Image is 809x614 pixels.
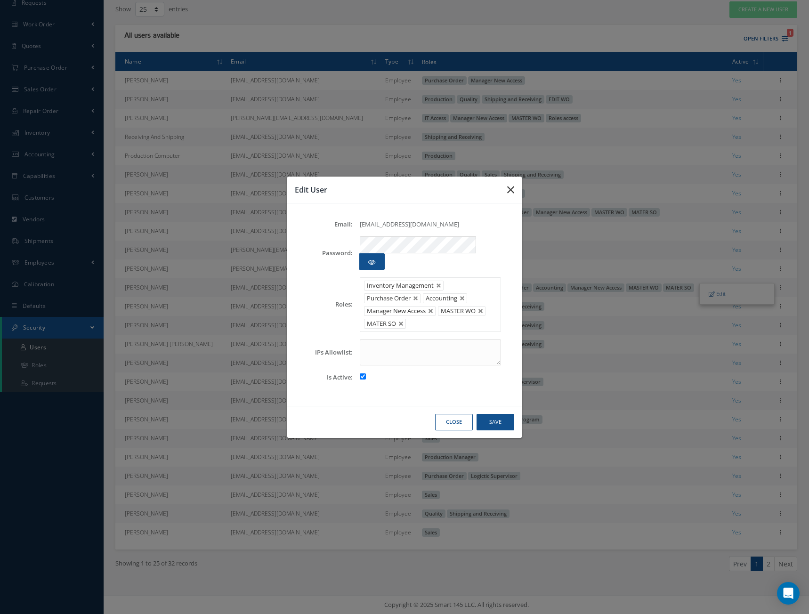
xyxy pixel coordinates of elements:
[367,294,411,302] span: Purchase Order
[441,307,476,315] span: MASTER WO
[777,582,800,605] div: Open Intercom Messenger
[301,250,353,257] label: Password:
[301,221,353,228] label: Email:
[367,281,434,290] span: Inventory Management
[301,301,353,308] label: Roles:
[435,414,473,430] button: Close
[477,414,514,430] button: Save
[367,319,396,328] span: MATER SO
[295,184,500,195] h3: Edit User
[301,374,353,381] label: Is Active:
[367,307,426,315] span: Manager New Access
[360,220,459,228] span: [EMAIL_ADDRESS][DOMAIN_NAME]
[426,294,457,302] span: Accounting
[301,349,353,356] label: IPs Allowlist:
